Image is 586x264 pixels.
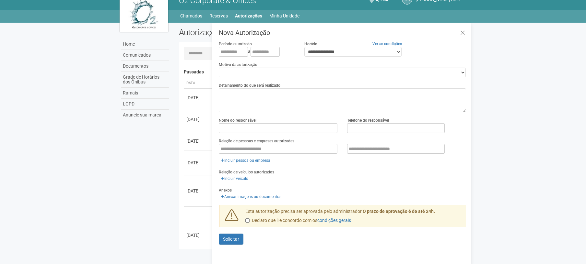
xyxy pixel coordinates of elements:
div: a [219,47,295,57]
a: condições gerais [317,218,351,223]
div: [DATE] [186,94,210,101]
h3: Nova Autorização [219,29,466,36]
strong: O prazo de aprovação é de até 24h. [363,209,435,214]
h4: Passadas [184,70,462,74]
a: Autorizações [235,11,262,20]
label: Relação de pessoas e empresas autorizadas [219,138,294,144]
a: Comunicados [121,50,169,61]
label: Detalhamento do que será realizado [219,82,280,88]
div: [DATE] [186,138,210,144]
th: Data [184,78,213,89]
a: Anexar imagens ou documentos [219,193,283,200]
h2: Autorizações [179,27,318,37]
a: Documentos [121,61,169,72]
div: [DATE] [186,232,210,238]
span: Solicitar [223,236,239,242]
label: Relação de veículos autorizados [219,169,274,175]
div: [DATE] [186,159,210,166]
label: Horário [304,41,317,47]
a: Chamados [180,11,202,20]
label: Período autorizado [219,41,252,47]
label: Nome do responsável [219,117,256,123]
label: Telefone do responsável [347,117,389,123]
label: Declaro que li e concordo com os [245,217,351,224]
a: Ver as condições [372,41,402,46]
a: Minha Unidade [269,11,299,20]
div: [DATE] [186,188,210,194]
a: Reservas [209,11,228,20]
a: Home [121,39,169,50]
a: Incluir veículo [219,175,250,182]
label: Anexos [219,187,232,193]
a: Ramais [121,88,169,99]
div: Esta autorização precisa ser aprovada pelo administrador. [240,208,466,227]
button: Solicitar [219,234,243,245]
a: Incluir pessoa ou empresa [219,157,272,164]
a: Grade de Horários dos Ônibus [121,72,169,88]
input: Declaro que li e concordo com oscondições gerais [245,218,250,223]
label: Motivo da autorização [219,62,257,68]
a: LGPD [121,99,169,110]
div: [DATE] [186,116,210,123]
a: Anuncie sua marca [121,110,169,120]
